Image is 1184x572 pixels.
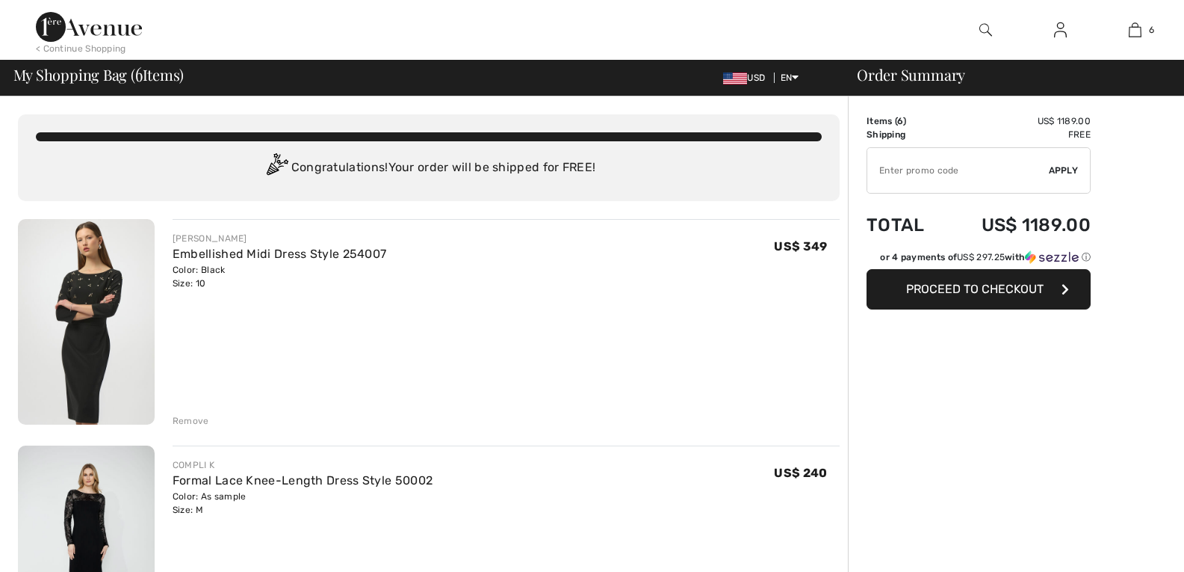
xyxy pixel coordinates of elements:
[1098,21,1171,39] a: 6
[897,116,903,126] span: 6
[173,414,209,428] div: Remove
[957,252,1005,262] span: US$ 297.25
[13,67,185,82] span: My Shopping Bag ( Items)
[36,153,822,183] div: Congratulations! Your order will be shipped for FREE!
[173,458,433,472] div: COMPLI K
[944,114,1091,128] td: US$ 1189.00
[261,153,291,183] img: Congratulation2.svg
[173,473,433,488] a: Formal Lace Knee-Length Dress Style 50002
[867,250,1091,269] div: or 4 payments ofUS$ 297.25withSezzle Click to learn more about Sezzle
[36,42,126,55] div: < Continue Shopping
[979,21,992,39] img: search the website
[944,128,1091,141] td: Free
[906,282,1044,296] span: Proceed to Checkout
[1025,250,1079,264] img: Sezzle
[867,269,1091,310] button: Proceed to Checkout
[1149,23,1154,37] span: 6
[723,73,771,83] span: USD
[781,73,799,83] span: EN
[1049,164,1079,177] span: Apply
[135,64,143,83] span: 6
[1042,21,1079,40] a: Sign In
[867,128,944,141] td: Shipping
[1129,21,1141,39] img: My Bag
[173,490,433,517] div: Color: As sample Size: M
[880,250,1091,264] div: or 4 payments of with
[867,200,944,250] td: Total
[173,263,387,290] div: Color: Black Size: 10
[774,239,827,253] span: US$ 349
[18,219,155,425] img: Embellished Midi Dress Style 254007
[723,73,747,84] img: US Dollar
[173,247,387,261] a: Embellished Midi Dress Style 254007
[1054,21,1067,39] img: My Info
[173,232,387,245] div: [PERSON_NAME]
[867,114,944,128] td: Items ( )
[774,466,827,480] span: US$ 240
[944,200,1091,250] td: US$ 1189.00
[839,67,1175,82] div: Order Summary
[36,12,142,42] img: 1ère Avenue
[867,148,1049,193] input: Promo code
